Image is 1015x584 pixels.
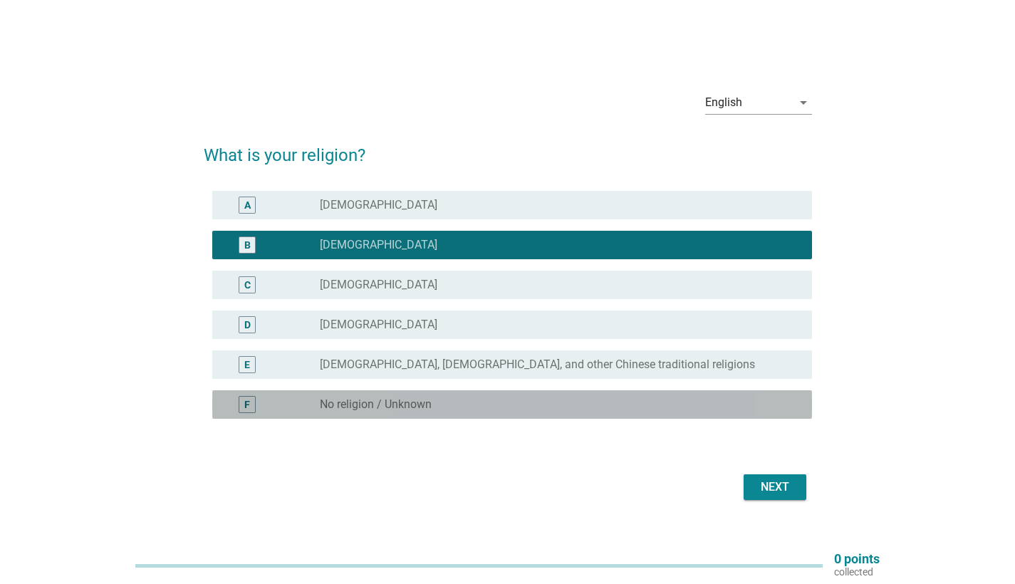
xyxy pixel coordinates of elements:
[320,318,437,332] label: [DEMOGRAPHIC_DATA]
[755,479,795,496] div: Next
[320,198,437,212] label: [DEMOGRAPHIC_DATA]
[795,94,812,111] i: arrow_drop_down
[244,278,251,293] div: C
[244,397,250,412] div: F
[204,128,812,168] h2: What is your religion?
[320,358,755,372] label: [DEMOGRAPHIC_DATA], [DEMOGRAPHIC_DATA], and other Chinese traditional religions
[244,358,250,372] div: E
[244,198,251,213] div: A
[320,397,432,412] label: No religion / Unknown
[320,278,437,292] label: [DEMOGRAPHIC_DATA]
[705,96,742,109] div: English
[834,565,880,578] p: collected
[744,474,806,500] button: Next
[244,318,251,333] div: D
[244,238,251,253] div: B
[320,238,437,252] label: [DEMOGRAPHIC_DATA]
[834,553,880,565] p: 0 points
